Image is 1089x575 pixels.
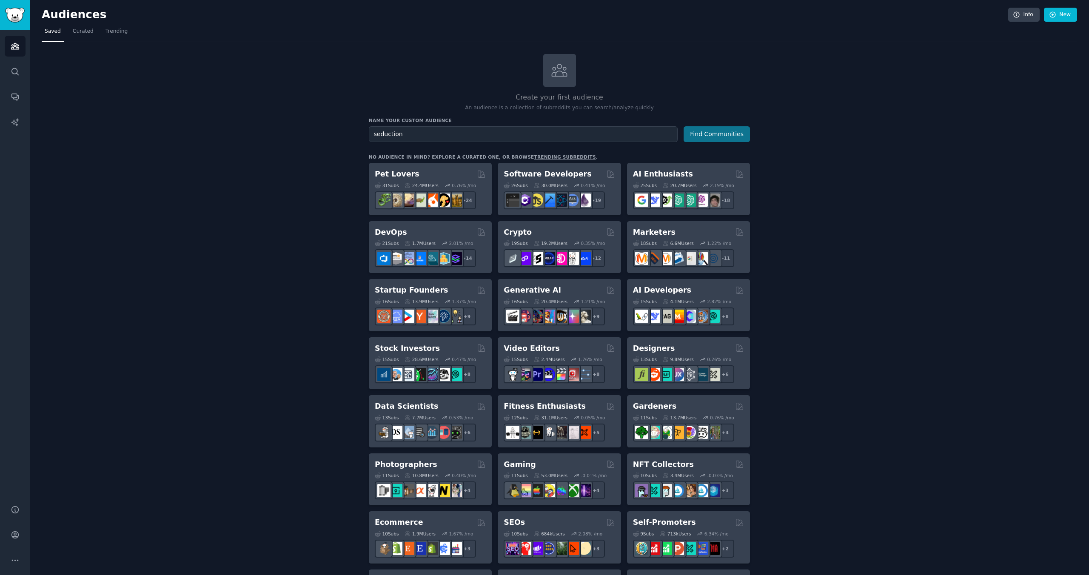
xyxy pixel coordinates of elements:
img: PetAdvice [437,194,450,207]
div: 2.4M Users [534,356,565,362]
img: canon [425,484,438,497]
img: GYM [506,426,519,439]
img: aws_cdk [437,252,450,265]
img: CryptoArt [683,484,696,497]
img: azuredevops [377,252,391,265]
img: AnalogCommunity [401,484,414,497]
img: analytics [425,426,438,439]
div: 28.6M Users [405,356,438,362]
div: + 9 [458,307,476,325]
img: DeepSeek [647,310,660,323]
img: editors [518,368,531,381]
div: 20.4M Users [534,299,567,305]
img: defiblockchain [554,252,567,265]
img: chatgpt_promptDesign [671,194,684,207]
img: Etsy [401,542,414,555]
div: + 3 [716,481,734,499]
h2: Startup Founders [375,285,448,296]
img: premiere [530,368,543,381]
h2: DevOps [375,227,407,238]
div: 2.01 % /mo [449,240,473,246]
img: selfpromotion [659,542,672,555]
h2: Pet Lovers [375,169,419,179]
div: + 8 [587,365,605,383]
a: Info [1008,8,1040,22]
div: + 3 [587,540,605,558]
div: 1.21 % /mo [581,299,605,305]
img: csharp [518,194,531,207]
img: llmops [695,310,708,323]
img: EntrepreneurRideAlong [377,310,391,323]
img: succulents [647,426,660,439]
div: 31.1M Users [534,415,567,421]
div: 0.40 % /mo [452,473,476,478]
img: alphaandbetausers [683,542,696,555]
h2: Gaming [504,459,536,470]
div: 9 Sub s [633,531,654,537]
div: 10 Sub s [504,531,527,537]
img: AppIdeas [635,542,648,555]
h2: Audiences [42,8,1008,22]
h2: AI Enthusiasts [633,169,693,179]
div: 12 Sub s [504,415,527,421]
h2: Video Editors [504,343,560,354]
img: dividends [377,368,391,381]
img: sdforall [542,310,555,323]
img: googleads [683,252,696,265]
div: 9.8M Users [663,356,694,362]
input: Pick a short name, like "Digital Marketers" or "Movie-Goers" [369,126,678,142]
img: WeddingPhotography [449,484,462,497]
h2: Photographers [375,459,437,470]
img: leopardgeckos [401,194,414,207]
div: -0.03 % /mo [707,473,733,478]
img: bigseo [647,252,660,265]
div: 0.26 % /mo [707,356,731,362]
img: Youtubevideo [566,368,579,381]
img: streetphotography [389,484,402,497]
img: NFTmarket [659,484,672,497]
img: DevOpsLinks [413,252,426,265]
div: 1.76 % /mo [578,356,602,362]
p: An audience is a collection of subreddits you can search/analyze quickly [369,104,750,112]
div: 19 Sub s [504,240,527,246]
div: 2.82 % /mo [707,299,731,305]
img: gopro [506,368,519,381]
img: OpenAIDev [695,194,708,207]
img: seogrowth [530,542,543,555]
img: AItoolsCatalog [659,194,672,207]
img: betatests [695,542,708,555]
div: + 4 [587,481,605,499]
img: DreamBooth [578,310,591,323]
div: 20.7M Users [663,182,696,188]
span: Curated [73,28,94,35]
div: + 12 [587,249,605,267]
img: ProductHunters [671,542,684,555]
div: 1.7M Users [405,240,436,246]
div: 0.53 % /mo [449,415,473,421]
div: 7.7M Users [405,415,436,421]
img: linux_gaming [506,484,519,497]
h2: Designers [633,343,675,354]
img: MarketingResearch [695,252,708,265]
img: shopify [389,542,402,555]
img: SaaS [389,310,402,323]
img: reviewmyshopify [425,542,438,555]
div: 31 Sub s [375,182,399,188]
img: herpetology [377,194,391,207]
img: GardenersWorld [707,426,720,439]
h3: Name your custom audience [369,117,750,123]
div: + 19 [587,191,605,209]
img: SavageGarden [659,426,672,439]
div: 0.76 % /mo [452,182,476,188]
div: 15 Sub s [633,299,657,305]
div: 0.76 % /mo [710,415,734,421]
span: Trending [105,28,128,35]
img: postproduction [578,368,591,381]
img: OnlineMarketing [707,252,720,265]
div: 13.9M Users [405,299,438,305]
img: Docker_DevOps [401,252,414,265]
img: VideoEditors [542,368,555,381]
img: userexperience [683,368,696,381]
img: logodesign [647,368,660,381]
img: OpenSourceAI [683,310,696,323]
